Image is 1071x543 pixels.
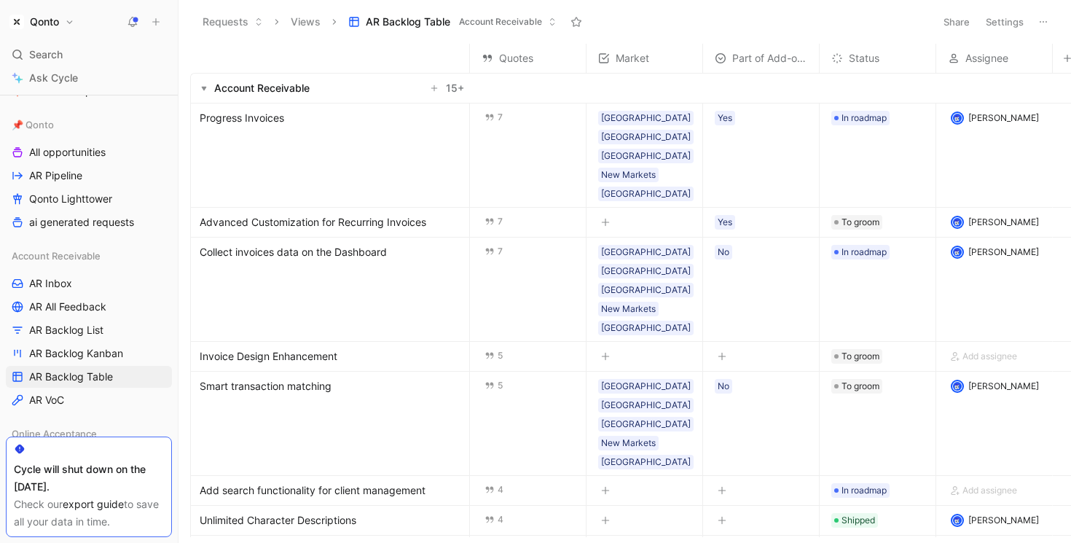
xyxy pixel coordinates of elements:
span: [PERSON_NAME] [968,379,1039,394]
div: No [718,379,729,394]
span: AR Inbox [29,276,72,291]
div: [GEOGRAPHIC_DATA] [601,398,691,413]
button: Share [937,12,976,32]
div: Check our to save all your data in time. [14,496,164,531]
div: [GEOGRAPHIC_DATA] [601,245,691,259]
span: AR VoC [29,393,64,407]
a: AR VoC [6,389,172,411]
div: Account Receivable [6,245,172,267]
a: Unlimited Character Descriptions [200,512,463,529]
a: 4 [482,512,506,528]
img: avatar [952,381,962,391]
span: Progress Invoices [200,109,284,127]
span: [PERSON_NAME] [968,111,1039,125]
a: AR Backlog Kanban [6,343,172,364]
span: Ask Cycle [29,69,78,87]
button: Add assignee [948,348,1020,365]
a: AR Pipeline [6,165,172,187]
div: In roadmap [831,111,890,125]
span: Account Receivable [12,249,101,263]
div: New Markets [601,302,656,316]
a: Invoice Design Enhancement [200,348,463,365]
img: avatar [952,217,962,227]
span: 🛠️ Tools [119,86,154,97]
button: 5 [482,378,506,394]
span: Add assignee [962,349,1017,364]
div: [GEOGRAPHIC_DATA] [601,379,691,394]
span: Qonto Lighttower [29,192,112,206]
span: In roadmap [841,111,887,125]
div: To groom [831,349,882,364]
span: 5 [498,381,503,390]
span: Status [849,50,879,67]
div: [GEOGRAPHIC_DATA] [601,321,691,335]
div: To groom [831,379,882,394]
div: Online Acceptance [6,423,172,445]
div: 📌 Qonto [6,114,172,136]
div: Yes [718,111,732,125]
div: Yes [718,215,732,230]
img: avatar [952,113,962,123]
span: Shipped [841,513,875,528]
h1: Qonto [30,15,59,28]
span: Invoice Design Enhancement [200,348,337,365]
button: 7 [482,214,506,230]
span: Market [616,50,649,67]
span: [PERSON_NAME] [968,215,1039,230]
button: 7 [482,109,506,125]
span: 7 [498,217,503,226]
span: Search [29,46,63,63]
a: AR Inbox [6,273,172,294]
button: 5 [482,348,506,364]
button: AR Backlog TableAccount Receivable [342,11,563,33]
span: To groom [841,349,879,364]
a: Collect invoices data on the Dashboard [200,243,463,261]
div: New Markets [601,436,656,450]
span: Unlimited Character Descriptions [200,512,356,529]
span: 7 [498,113,503,122]
span: Part of Add-on? [732,50,807,67]
span: AR Pipeline [29,168,82,183]
span: 4 [498,485,503,494]
span: In roadmap [841,483,887,498]
div: Assignee [936,50,1052,67]
div: In roadmap [831,245,890,259]
span: Advanced Customization for Recurring Invoices [200,214,426,231]
a: Advanced Customization for Recurring Invoices [200,214,463,231]
div: [GEOGRAPHIC_DATA] [601,187,691,201]
div: [GEOGRAPHIC_DATA] [601,130,691,144]
div: No [718,245,729,259]
button: QontoQonto [6,12,78,32]
button: Requests [196,11,270,33]
div: Quotes [470,50,586,67]
span: To groom [841,215,879,230]
a: Smart transaction matching [200,378,463,395]
span: Add assignee [962,483,1017,498]
div: Cycle will shut down on the [DATE]. [14,461,164,496]
img: avatar [952,247,962,257]
div: Search [6,44,172,66]
a: Progress Invoices [200,109,463,127]
span: ai generated requests [29,215,134,230]
span: Add search functionality for client management [200,482,425,499]
div: 📌 QontoAll opportunitiesAR PipelineQonto Lighttowerai generated requests [6,114,172,233]
span: Account Receivable [459,15,542,29]
div: [GEOGRAPHIC_DATA] [601,283,691,297]
span: Collect invoices data on the Dashboard [200,243,387,261]
span: AR All Feedback [29,300,106,314]
span: Quotes [499,50,533,67]
a: AR Backlog List [6,319,172,341]
span: [PERSON_NAME] [968,245,1039,259]
span: To groom [841,379,879,394]
span: AR Backlog Table [29,370,113,384]
div: To groom [831,215,882,230]
span: 4 [498,515,503,524]
a: AR All Feedback [6,296,172,318]
span: AR Backlog Table [366,15,450,29]
button: 7 [482,243,506,259]
span: In roadmap [841,245,887,259]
